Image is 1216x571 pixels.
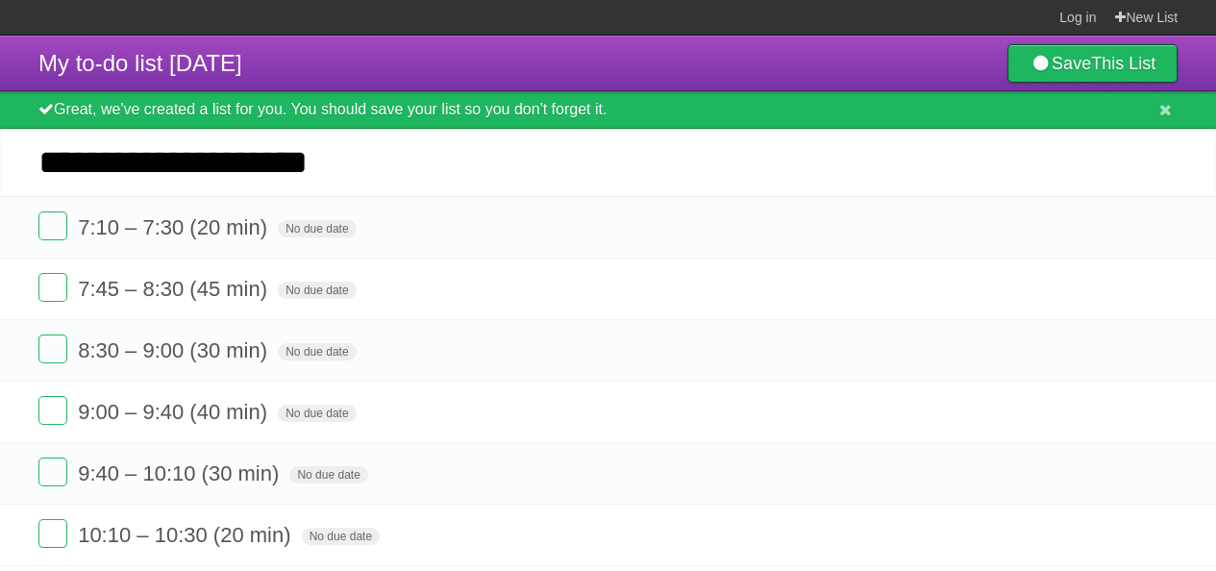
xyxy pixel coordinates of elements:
[78,338,272,362] span: 8:30 – 9:00 (30 min)
[78,277,272,301] span: 7:45 – 8:30 (45 min)
[38,335,67,363] label: Done
[78,400,272,424] span: 9:00 – 9:40 (40 min)
[278,343,356,360] span: No due date
[38,519,67,548] label: Done
[38,396,67,425] label: Done
[78,461,284,485] span: 9:40 – 10:10 (30 min)
[38,273,67,302] label: Done
[38,50,242,76] span: My to-do list [DATE]
[38,458,67,486] label: Done
[78,523,295,547] span: 10:10 – 10:30 (20 min)
[38,211,67,240] label: Done
[1091,54,1155,73] b: This List
[78,215,272,239] span: 7:10 – 7:30 (20 min)
[289,466,367,484] span: No due date
[302,528,380,545] span: No due date
[278,282,356,299] span: No due date
[1007,44,1178,83] a: SaveThis List
[278,405,356,422] span: No due date
[278,220,356,237] span: No due date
